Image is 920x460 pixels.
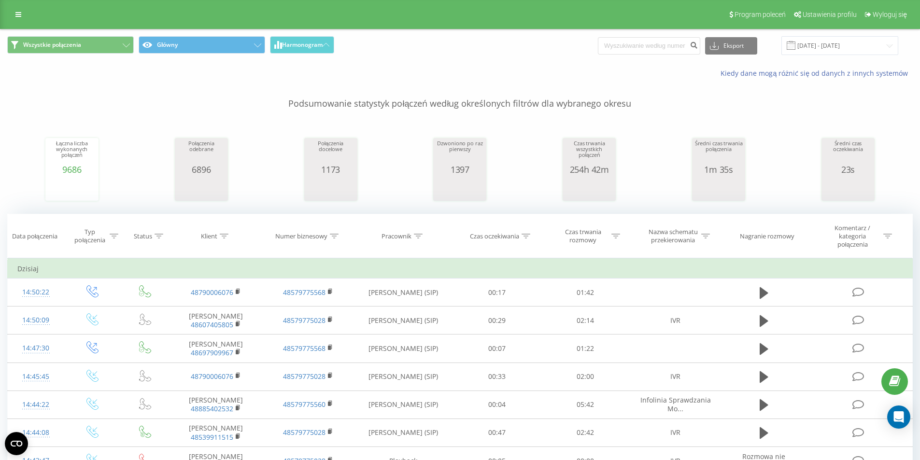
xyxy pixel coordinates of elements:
span: Wyloguj się [873,11,907,18]
div: 1m 35s [694,165,743,174]
td: [PERSON_NAME] (SIP) [354,390,453,418]
a: 48885402532 [191,404,233,413]
a: 48579775568 [283,344,326,353]
div: Status [134,232,152,240]
button: Główny [139,36,265,54]
div: Typ połączenia [72,228,107,245]
span: Infolinia Sprawdzania Mo... [640,395,711,413]
button: Harmonogram [270,36,334,54]
td: [PERSON_NAME] (SIP) [354,418,453,446]
div: Pracownik [382,232,411,240]
td: 01:42 [541,279,630,307]
div: 1397 [436,165,484,174]
button: Open CMP widget [5,432,28,455]
div: Open Intercom Messenger [887,405,910,429]
div: Połączenia odebrane [177,140,226,165]
a: 48579775028 [283,428,326,437]
div: 14:44:08 [17,423,55,442]
div: 1173 [307,165,355,174]
td: [PERSON_NAME] (SIP) [354,335,453,362]
div: Komentarz / kategoria połączenia [824,224,881,249]
div: 6896 [177,165,226,174]
td: [PERSON_NAME] [170,418,262,446]
span: Wszystkie połączenia [23,41,81,49]
td: [PERSON_NAME] [170,390,262,418]
div: Numer biznesowy [275,232,327,240]
a: 48790006076 [191,372,233,381]
td: IVR [629,418,721,446]
td: 00:29 [453,307,541,335]
input: Wyszukiwanie według numeru [598,37,700,55]
td: IVR [629,307,721,335]
div: Średni czas trwania połączenia [694,140,743,165]
a: 48607405805 [191,320,233,329]
div: Łączna liczba wykonanych połączeń [48,140,96,165]
a: 48579775568 [283,288,326,297]
td: 00:04 [453,390,541,418]
a: 48539911515 [191,432,233,442]
a: 48579775560 [283,400,326,409]
p: Podsumowanie statystyk połączeń według określonych filtrów dla wybranego okresu [7,78,913,110]
td: 02:42 [541,418,630,446]
a: 48697909967 [191,348,233,357]
div: Klient [201,232,217,240]
td: IVR [629,362,721,390]
div: Nagranie rozmowy [740,232,794,240]
td: [PERSON_NAME] [170,335,262,362]
button: Eksport [705,37,757,55]
div: 14:50:22 [17,283,55,302]
a: Kiedy dane mogą różnić się od danych z innych systemów [721,69,913,78]
td: 01:22 [541,335,630,362]
div: 9686 [48,165,96,174]
div: 14:44:22 [17,395,55,414]
div: 23s [824,165,872,174]
div: Nazwa schematu przekierowania [647,228,699,245]
div: Czas trwania rozmowy [557,228,609,245]
td: [PERSON_NAME] (SIP) [354,307,453,335]
span: Harmonogram [282,42,323,48]
div: Średni czas oczekiwania [824,140,872,165]
td: 02:14 [541,307,630,335]
div: Połączenia docelowe [307,140,355,165]
td: Dzisiaj [8,259,913,279]
div: 14:47:30 [17,339,55,358]
div: 254h 42m [565,165,613,174]
td: [PERSON_NAME] [170,307,262,335]
div: Czas oczekiwania [470,232,519,240]
a: 48790006076 [191,288,233,297]
td: 00:47 [453,418,541,446]
button: Wszystkie połączenia [7,36,134,54]
td: 02:00 [541,362,630,390]
td: 00:17 [453,279,541,307]
td: 00:33 [453,362,541,390]
div: 14:50:09 [17,311,55,330]
td: [PERSON_NAME] (SIP) [354,279,453,307]
span: Program poleceń [735,11,786,18]
a: 48579775028 [283,372,326,381]
td: [PERSON_NAME] (SIP) [354,362,453,390]
div: Czas trwania wszystkich połączeń [565,140,613,165]
a: 48579775028 [283,316,326,325]
td: 05:42 [541,390,630,418]
td: 00:07 [453,335,541,362]
span: Ustawienia profilu [803,11,857,18]
div: 14:45:45 [17,367,55,386]
div: Dzwoniono po raz pierwszy [436,140,484,165]
div: Data połączenia [12,232,57,240]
